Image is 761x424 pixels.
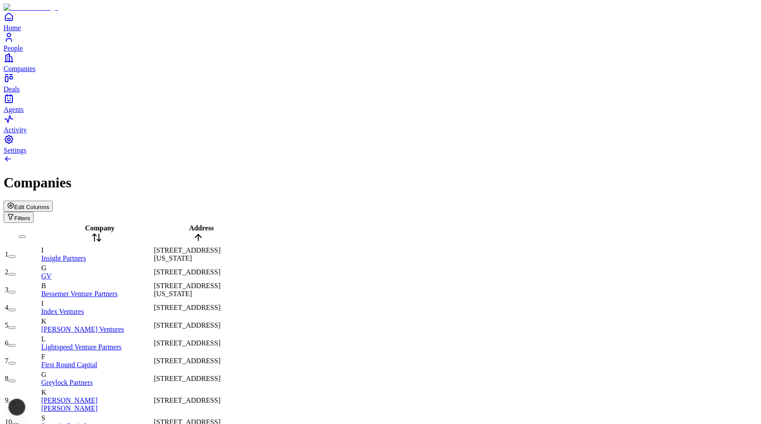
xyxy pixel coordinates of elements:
span: Deals [4,85,20,93]
a: [PERSON_NAME] Ventures [41,325,124,333]
span: [STREET_ADDRESS] [154,339,220,347]
a: Lightspeed Venture Partners [41,343,122,351]
a: GV [41,272,51,280]
span: Activity [4,126,27,134]
span: [STREET_ADDRESS] [154,304,220,311]
span: 8 [5,375,8,382]
button: Edit Columns [4,201,53,212]
button: Open natural language filter [4,212,34,223]
a: Agents [4,93,757,113]
span: [STREET_ADDRESS] [154,268,220,276]
span: 3 [5,286,8,293]
img: Item Brain Logo [4,4,58,12]
div: B [41,282,152,290]
div: G [41,371,152,379]
span: Company [85,224,115,232]
a: Activity [4,114,757,134]
a: Companies [4,52,757,72]
div: L [41,335,152,343]
span: 2 [5,268,8,276]
a: Insight Partners [41,254,86,262]
span: 4 [5,304,8,311]
span: [STREET_ADDRESS] [154,375,220,382]
span: Edit Columns [14,204,49,210]
span: 5 [5,321,8,329]
span: [STREET_ADDRESS][US_STATE] [154,246,220,262]
a: Settings [4,134,757,154]
a: Bessemer Venture Partners [41,290,118,297]
span: Settings [4,147,27,154]
div: G [41,264,152,272]
span: 7 [5,357,8,365]
span: Home [4,24,21,32]
div: I [41,300,152,308]
span: Agents [4,106,24,113]
div: S [41,414,152,422]
span: [STREET_ADDRESS] [154,396,220,404]
span: [STREET_ADDRESS][US_STATE] [154,282,220,297]
span: 9 [5,396,8,404]
a: Greylock Partners [41,379,93,386]
a: Deals [4,73,757,93]
div: K [41,317,152,325]
a: [PERSON_NAME] [PERSON_NAME] [41,396,98,412]
div: K [41,388,152,396]
span: 1 [5,250,8,258]
a: People [4,32,757,52]
h1: Companies [4,174,757,191]
span: [STREET_ADDRESS] [154,321,220,329]
div: I [41,246,152,254]
a: Home [4,12,757,32]
span: Address [189,224,214,232]
a: First Round Capital [41,361,97,369]
span: Companies [4,65,35,72]
span: People [4,44,23,52]
a: Index Ventures [41,308,84,315]
div: Open natural language filter [4,212,757,223]
div: F [41,353,152,361]
span: 6 [5,339,8,347]
span: [STREET_ADDRESS] [154,357,220,365]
